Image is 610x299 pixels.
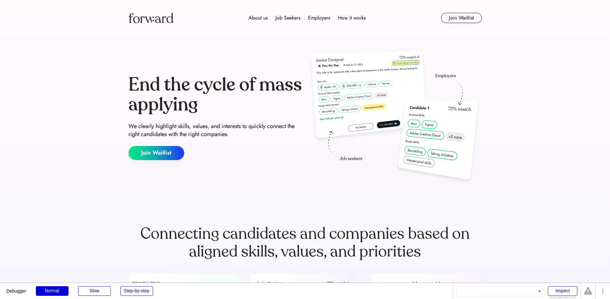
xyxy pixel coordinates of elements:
img: hero-image.png [308,49,482,186]
div: Inspect [548,286,577,296]
div: How it works [338,14,366,22]
div: Show responsive boxes [548,296,577,299]
div: Step-by-step [120,286,153,296]
button: Join Waitlist [128,146,184,160]
div: About us [248,14,268,22]
div: Slow [78,286,111,296]
button: Join Waitlist [441,13,482,23]
div: Connecting candidates and companies based on aligned skills, values, and priorities [128,225,482,261]
div: Employers [308,14,330,22]
img: Forward logo [128,13,173,23]
div: Normal [36,286,69,296]
div: End the cycle of mass applying [128,75,303,114]
div: We clearly highlight skills, values, and interests to quickly connect the right candidates with t... [128,122,303,138]
div: Debugger [6,283,26,293]
div: Job Seekers [275,14,300,22]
